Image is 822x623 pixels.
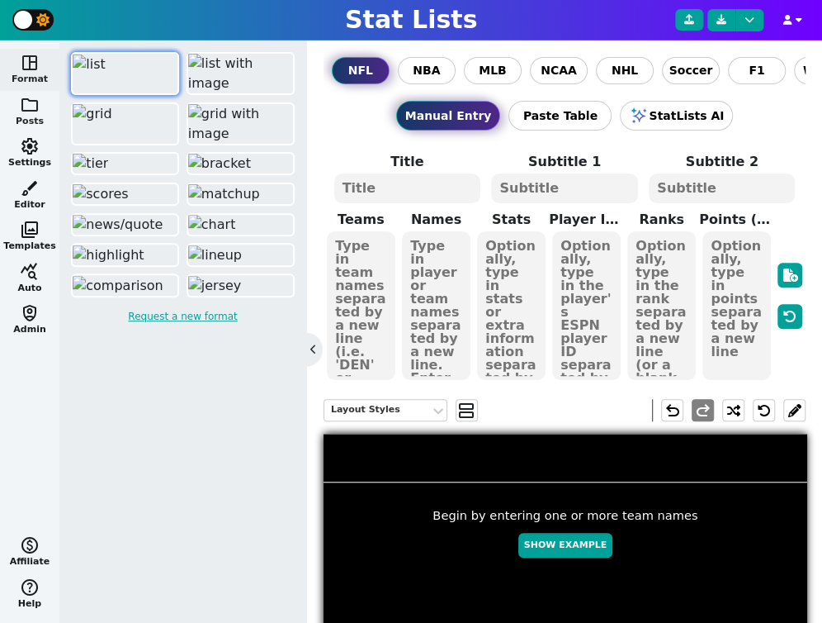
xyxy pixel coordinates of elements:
[474,210,549,230] label: Stats
[188,245,242,265] img: lineup
[20,178,40,198] span: brush
[20,303,40,323] span: shield_person
[328,152,486,172] label: Title
[188,215,236,235] img: chart
[518,533,612,559] button: Show Example
[188,104,293,144] img: grid with image
[348,62,373,79] span: NFL
[479,62,507,79] span: MLB
[188,184,260,204] img: matchup
[73,55,106,74] img: list
[20,95,40,115] span: folder
[345,5,477,35] h1: Stat Lists
[669,62,713,79] span: Soccer
[749,62,764,79] span: F1
[486,152,644,172] label: Subtitle 1
[188,54,293,93] img: list with image
[73,154,108,174] img: tier
[20,220,40,240] span: photo_library
[541,62,577,79] span: NCAA
[620,101,733,131] button: StatLists AI
[324,506,807,566] div: Begin by entering one or more team names
[693,401,713,421] span: redo
[413,62,440,79] span: NBA
[549,210,624,230] label: Player ID/Image URL
[699,210,774,230] label: Points (< 8 teams)
[20,53,40,73] span: space_dashboard
[73,276,163,296] img: comparison
[188,154,251,174] img: bracket
[20,136,40,156] span: settings
[73,184,128,204] img: scores
[399,210,474,230] label: Names
[20,578,40,597] span: help
[331,403,423,417] div: Layout Styles
[612,62,638,79] span: NHL
[68,301,298,332] a: Request a new format
[188,276,242,296] img: jersey
[73,104,111,124] img: grid
[663,401,683,421] span: undo
[643,152,801,172] label: Subtitle 2
[73,215,163,235] img: news/quote
[20,535,40,555] span: monetization_on
[661,399,683,421] button: undo
[324,210,399,230] label: Teams
[73,245,144,265] img: highlight
[396,101,501,131] button: Manual Entry
[508,101,612,131] button: Paste Table
[692,399,714,421] button: redo
[624,210,699,230] label: Ranks
[20,262,40,282] span: query_stats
